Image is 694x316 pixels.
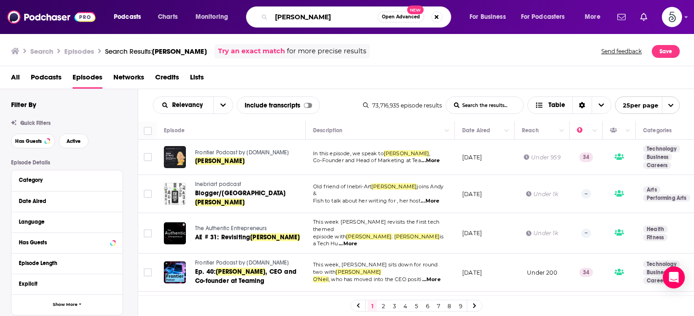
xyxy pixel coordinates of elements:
span: The Authentic Entrepreneurs [195,225,267,231]
div: Episode Length [19,260,109,266]
a: Show notifications dropdown [637,9,651,25]
a: 7 [434,300,443,311]
a: 5 [412,300,421,311]
a: Inebriart podcast [195,181,304,189]
div: Categories [643,125,672,136]
div: Power Score [577,125,590,136]
span: [PERSON_NAME] [152,47,207,56]
span: [PERSON_NAME] [195,157,245,165]
a: Show notifications dropdown [614,9,629,25]
span: 25 per page [616,98,658,113]
div: Under 1k [526,229,558,237]
a: Careers [643,277,671,284]
button: Date Aired [19,195,115,207]
button: open menu [107,10,153,24]
span: New [407,6,424,14]
div: Under 959 [524,153,560,161]
span: Toggle select row [144,153,152,161]
span: Podcasts [114,11,141,23]
span: [PERSON_NAME] [371,183,417,190]
a: Business [643,153,672,161]
a: Credits [155,70,179,89]
button: Column Actions [501,125,512,136]
h3: Search [30,47,53,56]
span: [PERSON_NAME]. [346,233,392,240]
div: Under 1k [526,190,558,198]
span: [PERSON_NAME] [250,233,300,241]
span: Inebriart podcast [195,181,241,187]
button: Open AdvancedNew [378,11,424,23]
button: Explicit [19,278,115,289]
p: [DATE] [462,190,482,198]
a: Technology [643,145,680,152]
div: Language [19,219,109,225]
button: open menu [515,10,578,24]
a: Episodes [73,70,102,89]
span: , who has moved into the CEO positi [329,276,421,282]
a: Health [643,226,668,233]
span: Table [548,102,565,108]
div: Episode [164,125,185,136]
div: Search podcasts, credits, & more... [255,6,460,28]
button: Choose View [527,96,611,114]
span: for more precise results [287,46,366,56]
p: [DATE] [462,229,482,237]
span: Toggle select row [144,268,152,276]
button: Category [19,174,115,186]
h3: Episodes [64,47,94,56]
span: Charts [158,11,178,23]
span: Fish to talk about her writing for , her host [313,197,420,204]
span: Open Advanced [382,15,420,19]
a: Technology [643,260,680,268]
a: Try an exact match [218,46,285,56]
button: Column Actions [622,125,633,136]
div: Category [19,177,109,183]
p: [DATE] [462,269,482,276]
a: Search Results:[PERSON_NAME] [105,47,207,56]
a: [PERSON_NAME] [195,157,304,166]
span: Ep. 40: [195,268,216,276]
p: 34 [579,268,593,277]
span: This week, [PERSON_NAME] sits down for round two with [313,261,438,275]
a: 3 [390,300,399,311]
span: Toggle select row [144,190,152,198]
button: open menu [189,10,240,24]
span: ...More [421,157,440,164]
button: open menu [463,10,517,24]
button: Column Actions [442,125,453,136]
span: Under 200 [527,269,557,276]
img: User Profile [662,7,682,27]
p: 34 [579,152,593,162]
a: Charts [152,10,183,24]
span: Logged in as Spiral5-G2 [662,7,682,27]
button: open menu [615,96,680,114]
div: Date Aired [462,125,490,136]
input: Search podcasts, credits, & more... [271,10,378,24]
button: open menu [213,97,233,113]
div: Description [313,125,342,136]
span: For Podcasters [521,11,565,23]
a: 4 [401,300,410,311]
button: Has Guests [19,237,115,248]
img: Podchaser - Follow, Share and Rate Podcasts [7,8,95,26]
a: Ep. 40:[PERSON_NAME], CEO and Co-founder at Teaming [195,267,304,286]
a: Podcasts [31,70,62,89]
div: Explicit [19,281,109,287]
a: Arts [643,186,660,193]
a: 9 [456,300,465,311]
a: All [11,70,20,89]
span: Frontier Podcast by [DOMAIN_NAME] [195,149,289,156]
span: joins Andy & [313,183,443,197]
div: 73,716,935 episode results [363,102,442,109]
div: Include transcripts [237,96,320,114]
span: is a Tech Hu [313,233,443,247]
div: Open Intercom Messenger [663,266,685,288]
button: Language [19,216,115,227]
span: Show More [53,302,78,307]
span: ...More [422,276,441,283]
a: Networks [113,70,144,89]
p: -- [581,189,591,198]
p: -- [581,229,591,238]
